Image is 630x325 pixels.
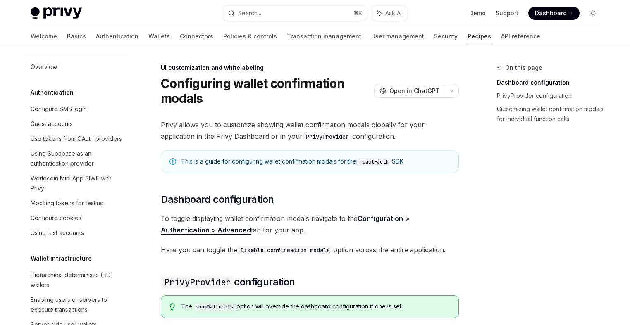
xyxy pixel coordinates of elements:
img: light logo [31,7,82,19]
span: configuration [161,275,295,289]
code: react-auth [356,158,392,166]
a: Security [434,26,458,46]
a: Dashboard [528,7,580,20]
a: Basics [67,26,86,46]
code: PrivyProvider [303,132,352,141]
div: Use tokens from OAuth providers [31,134,122,144]
a: Configure cookies [24,211,130,225]
button: Open in ChatGPT [374,84,445,98]
a: Using Supabase as an authentication provider [24,146,130,171]
code: showWalletUIs [192,303,236,311]
div: This is a guide for configuring wallet confirmation modals for the SDK. [181,157,450,166]
span: Ask AI [385,9,402,17]
a: User management [371,26,424,46]
div: Configure SMS login [31,104,87,114]
span: Here you can toggle the option across the entire application. [161,244,459,256]
span: On this page [505,63,542,73]
span: Dashboard [535,9,567,17]
div: Using Supabase as an authentication provider [31,149,125,168]
div: The option will override the dashboard configuration if one is set. [181,302,450,311]
a: Configure SMS login [24,102,130,116]
a: API reference [501,26,540,46]
a: Recipes [468,26,491,46]
a: Worldcoin Mini App SIWE with Privy [24,171,130,196]
a: Using test accounts [24,225,130,240]
span: Privy allows you to customize showing wallet confirmation modals globally for your application in... [161,119,459,142]
code: Disable confirmation modals [237,246,333,255]
a: Authentication [96,26,138,46]
div: Mocking tokens for testing [31,198,104,208]
a: PrivyProvider configuration [497,89,606,102]
div: Overview [31,62,57,72]
div: Enabling users or servers to execute transactions [31,295,125,315]
h5: Wallet infrastructure [31,254,92,263]
span: Open in ChatGPT [389,87,440,95]
svg: Tip [169,303,175,311]
a: Demo [469,9,486,17]
div: UI customization and whitelabeling [161,64,459,72]
span: ⌘ K [353,10,362,17]
a: Overview [24,59,130,74]
span: Dashboard configuration [161,193,274,206]
button: Toggle dark mode [586,7,599,20]
a: Support [496,9,518,17]
span: To toggle displaying wallet confirmation modals navigate to the tab for your app. [161,213,459,236]
div: Configure cookies [31,213,81,223]
a: Dashboard configuration [497,76,606,89]
button: Search...⌘K [222,6,367,21]
svg: Note [169,158,176,165]
a: Wallets [148,26,170,46]
a: Policies & controls [223,26,277,46]
div: Search... [238,8,261,18]
a: Guest accounts [24,116,130,131]
h1: Configuring wallet confirmation modals [161,76,371,106]
a: Use tokens from OAuth providers [24,131,130,146]
a: Enabling users or servers to execute transactions [24,292,130,317]
button: Ask AI [371,6,408,21]
div: Guest accounts [31,119,73,129]
a: Connectors [180,26,213,46]
a: Customizing wallet confirmation modals for individual function calls [497,102,606,126]
div: Hierarchical deterministic (HD) wallets [31,270,125,290]
div: Worldcoin Mini App SIWE with Privy [31,173,125,193]
div: Using test accounts [31,228,84,238]
code: PrivyProvider [161,276,234,289]
a: Welcome [31,26,57,46]
a: Transaction management [287,26,361,46]
a: Mocking tokens for testing [24,196,130,211]
a: Hierarchical deterministic (HD) wallets [24,268,130,292]
h5: Authentication [31,88,74,97]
